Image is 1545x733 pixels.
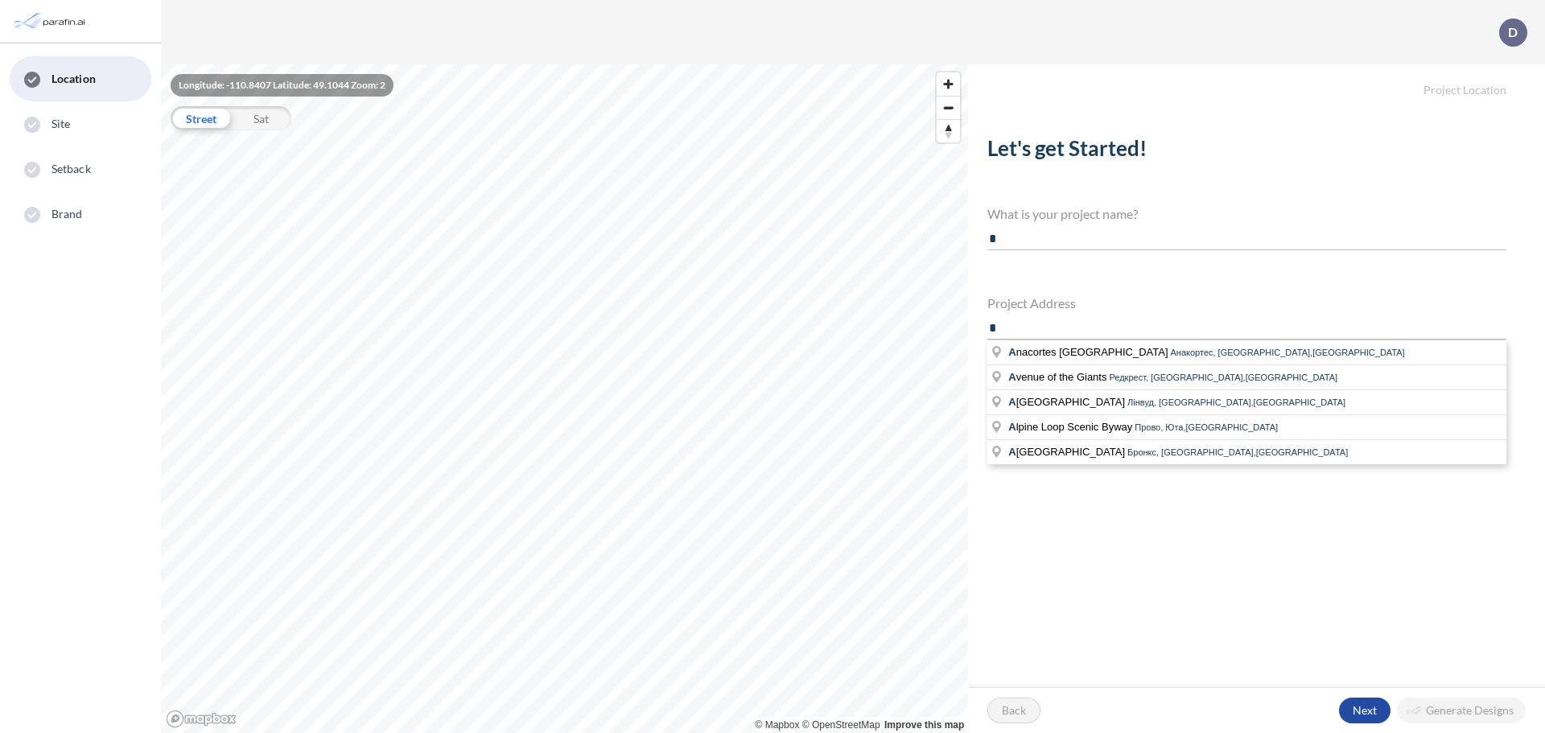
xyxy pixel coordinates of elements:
[987,206,1506,221] h4: What is your project name?
[987,136,1506,167] h2: Let's get Started!
[1109,373,1337,382] span: Редкрест, [GEOGRAPHIC_DATA],[GEOGRAPHIC_DATA]
[171,74,393,97] div: Longitude: -110.8407 Latitude: 49.1044 Zoom: 2
[1008,346,1170,358] span: nacortes [GEOGRAPHIC_DATA]
[1008,371,1016,383] span: A
[987,295,1506,311] h4: Project Address
[1508,25,1518,39] p: D
[1008,396,1127,408] span: [GEOGRAPHIC_DATA]
[1135,422,1278,432] span: Прово, Юта,[GEOGRAPHIC_DATA]
[802,719,880,731] a: OpenStreetMap
[51,206,83,222] span: Brand
[1008,421,1135,433] span: lpine Loop Scenic Byway
[937,119,960,142] button: Reset bearing to north
[1127,397,1345,407] span: Лінвуд, [GEOGRAPHIC_DATA],[GEOGRAPHIC_DATA]
[756,719,800,731] a: Mapbox
[937,72,960,96] button: Zoom in
[1339,698,1390,723] button: Next
[1008,371,1109,383] span: venue of the Giants
[1127,447,1348,457] span: Бронкс, [GEOGRAPHIC_DATA],[GEOGRAPHIC_DATA]
[51,71,96,87] span: Location
[231,106,291,130] div: Sat
[161,64,968,733] canvas: Map
[1008,346,1016,358] span: A
[937,96,960,119] button: Zoom out
[968,64,1545,97] h5: Project Location
[937,120,960,142] span: Reset bearing to north
[937,97,960,119] span: Zoom out
[884,719,964,731] a: Improve this map
[1008,396,1016,408] span: A
[1008,446,1016,458] span: A
[1008,421,1016,433] span: A
[51,116,70,132] span: Site
[1008,446,1127,458] span: [GEOGRAPHIC_DATA]
[166,710,237,728] a: Mapbox homepage
[1171,348,1405,357] span: Анакортес, [GEOGRAPHIC_DATA],[GEOGRAPHIC_DATA]
[171,106,231,130] div: Street
[51,161,91,177] span: Setback
[12,6,90,36] img: Parafin
[1353,702,1377,719] p: Next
